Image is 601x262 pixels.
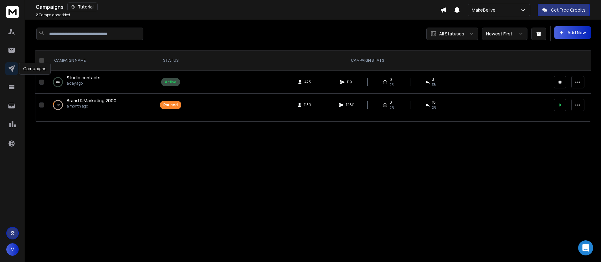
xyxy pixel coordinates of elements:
span: 1159 [304,102,311,107]
div: Campaigns [19,63,51,75]
th: STATUS [156,50,185,71]
span: 3 [432,77,434,82]
div: Campaigns [36,3,440,11]
div: Open Intercom Messenger [578,240,593,255]
p: Get Free Credits [551,7,586,13]
p: 0 % [56,79,60,85]
button: V [6,243,19,256]
p: Campaigns added [36,13,70,18]
a: Studio contacts [67,75,100,81]
th: CAMPAIGN STATS [185,50,550,71]
span: 0% [389,82,394,87]
button: Tutorial [67,3,98,11]
a: Brand & Marketing 2000 [67,97,116,104]
td: 0%Studio contactsa day ago [47,71,156,94]
p: a month ago [67,104,116,109]
button: Add New [554,26,591,39]
span: 2 % [432,105,436,110]
th: CAMPAIGN NAME [47,50,156,71]
span: 3 % [432,82,436,87]
button: Get Free Credits [538,4,590,16]
div: Active [165,80,177,85]
span: 1260 [346,102,354,107]
div: Paused [163,102,178,107]
span: 0 [389,77,392,82]
span: Brand & Marketing 2000 [67,97,116,103]
span: 18 [432,100,436,105]
span: 0 [389,100,392,105]
p: a day ago [67,81,100,86]
td: 12%Brand & Marketing 2000a month ago [47,94,156,117]
button: Newest First [482,28,527,40]
span: 0% [389,105,394,110]
span: 473 [304,80,311,85]
p: All Statuses [439,31,464,37]
span: Studio contacts [67,75,100,81]
p: MakeBelive [472,7,498,13]
span: 119 [347,80,353,85]
p: 12 % [56,102,60,108]
span: 2 [36,12,38,18]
